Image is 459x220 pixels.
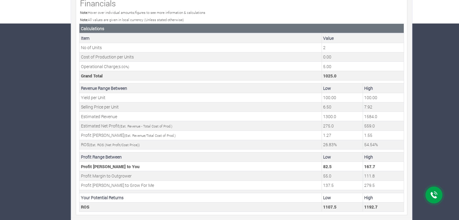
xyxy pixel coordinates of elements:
td: Your Potential Minimum Return on Funding [322,202,363,212]
small: All values are given in local currency (Unless stated otherwise) [80,17,184,22]
b: Your Potential Returns [81,195,124,200]
td: Your estimated maximum Yield per Unit [363,93,404,102]
td: Your Potential Maximum Return on Funding [363,202,404,212]
td: Your estimated minimum Profit Margin (Estimated Revenue/Total Cost of Production) [322,130,363,140]
b: Item [81,35,90,41]
td: Your estimated maximum Profit Margin (Estimated Revenue/Total Cost of Production) [363,130,404,140]
td: Your estimated minimum Selling Price per Unit [322,102,363,112]
td: This is the operational charge by Grow For Me [322,62,404,71]
span: 5.00 [119,64,126,69]
td: Grow For Me Profit Margin (Max Estimated Profit * Grow For Me Profit Margin) [363,181,404,190]
td: Outgrower Profit Margin (Min Estimated Profit * Outgrower Profit Margin) [322,171,363,181]
td: Your estimated Revenue expected (Grand Total * Max. Est. Revenue Percentage) [363,112,404,121]
b: High [364,195,373,200]
b: Note: [80,10,88,15]
small: Hover over individual amounts/figures to see more information & calculations [80,10,205,15]
td: This is the number of Units [322,43,404,52]
small: (Est. Revenue/Total Cost of Prod.) [124,133,176,138]
td: ROS [79,140,322,149]
td: Your estimated maximum ROS (Net Profit/Cost Price) [363,140,404,149]
b: Profit Range Between [81,154,122,160]
td: Profit [PERSON_NAME] to Grow For Me [79,181,322,190]
td: This is the Total Cost. (Units Cost + (Operational Charge * Units Cost)) * No of Units [322,71,404,80]
b: Note: [80,17,88,22]
td: Your estimated Profit to be made (Estimated Revenue - Total Cost of Production) [322,121,363,130]
td: Your estimated minimum ROS (Net Profit/Cost Price) [322,140,363,149]
small: ( %) [117,64,129,69]
b: Low [323,85,331,91]
td: This is the cost of a Units [322,52,404,61]
b: High [364,154,373,160]
td: Grow For Me Profit Margin (Min Estimated Profit * Grow For Me Profit Margin) [322,181,363,190]
b: Low [323,195,331,200]
td: Cost of Production per Units [79,52,322,61]
td: Operational Charge [79,62,322,71]
b: Low [323,154,331,160]
td: No of Units [79,43,322,52]
td: Profit Margin to Outgrower [79,171,322,181]
td: Your Profit Margin (Min Estimated Profit * Profit Margin) [322,162,363,171]
td: Yield per Unit [79,93,322,102]
b: High [364,85,373,91]
td: Profit [PERSON_NAME] [79,130,322,140]
td: Your Profit Margin (Max Estimated Profit * Profit Margin) [363,162,404,171]
td: Estimated Revenue [79,112,322,121]
td: Your estimated Profit to be made (Estimated Revenue - Total Cost of Production) [363,121,404,130]
td: Selling Price per Unit [79,102,322,112]
td: Your estimated maximum Selling Price per Unit [363,102,404,112]
small: (Est. Revenue - Total Cost of Prod.) [119,124,172,128]
td: Outgrower Profit Margin (Max Estimated Profit * Outgrower Profit Margin) [363,171,404,181]
b: Value [323,35,334,41]
td: Profit [PERSON_NAME] to You [79,162,322,171]
td: Your estimated minimum Yield per Unit [322,93,363,102]
td: Your estimated Revenue expected (Grand Total * Min. Est. Revenue Percentage) [322,112,363,121]
td: ROS [79,202,322,212]
td: Estimated Net Profit [79,121,322,130]
th: Calculations [79,24,404,33]
b: Grand Total [81,73,103,79]
small: (Est. ROS (Net Profit/Cost Price)) [89,143,140,147]
b: Revenue Range Between [81,85,127,91]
